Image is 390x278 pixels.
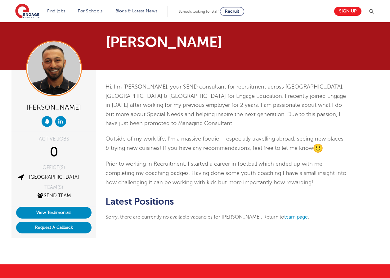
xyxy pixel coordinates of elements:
img: ? [313,143,323,153]
a: For Schools [78,9,102,13]
span: Schools looking for staff [179,9,219,14]
a: Find jobs [47,9,65,13]
a: [GEOGRAPHIC_DATA] [29,174,79,180]
a: SEND Team [37,193,71,198]
h2: Latest Positions [105,196,347,207]
span: Hi, I’m [PERSON_NAME], your SEND consultant for recruitment across [GEOGRAPHIC_DATA], [GEOGRAPHIC... [105,84,346,126]
a: Recruit [220,7,244,16]
div: 0 [16,145,92,160]
img: Engage Education [15,4,39,19]
span: Recruit [225,9,239,14]
span: Prior to working in Recruitment, I started a career in football which ended up with me completing... [105,161,346,185]
div: OFFICE(S) [16,165,92,170]
div: ACTIVE JOBS [16,137,92,141]
p: Sorry, there are currently no available vacancies for [PERSON_NAME]. Return to . [105,213,347,221]
div: [PERSON_NAME] [16,101,92,113]
h1: [PERSON_NAME] [106,35,253,50]
a: Sign up [334,7,361,16]
a: Blogs & Latest News [115,9,158,13]
div: TEAM(S) [16,185,92,190]
span: Outside of my work life, I’m a massive foodie – especially travelling abroad, seeing new places &... [105,136,343,151]
a: team page [284,214,308,220]
button: Request A Callback [16,222,92,233]
a: View Testimonials [16,207,92,219]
